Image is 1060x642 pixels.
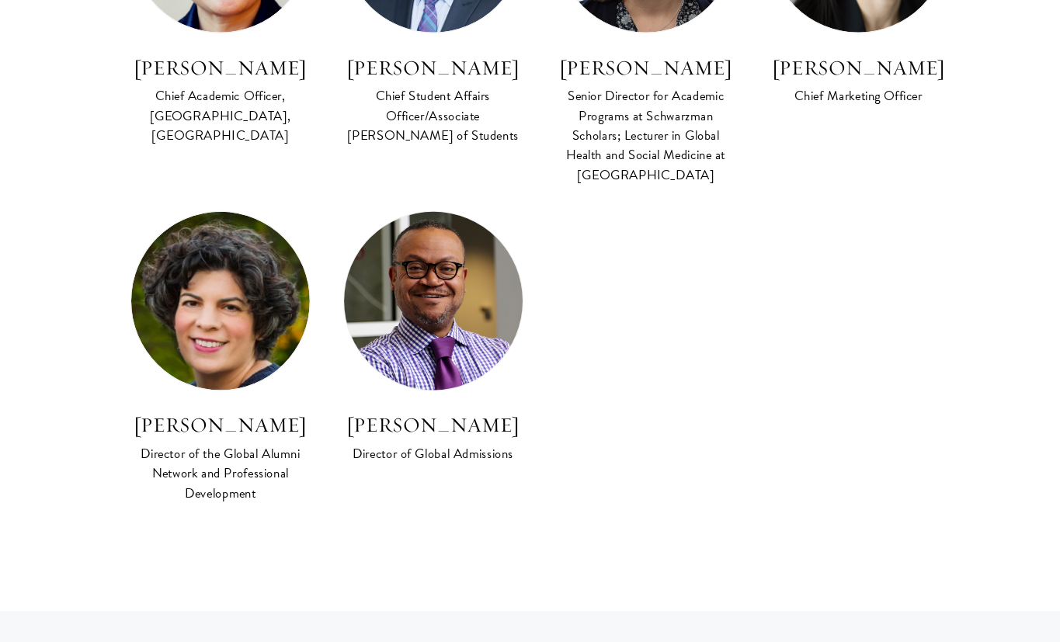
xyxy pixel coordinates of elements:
[747,84,918,110] h3: [PERSON_NAME]
[344,115,515,171] div: Chief Student Affairs Officer/Associate [PERSON_NAME] of Students
[142,423,313,449] h3: [PERSON_NAME]
[344,84,515,110] h3: [PERSON_NAME]
[747,115,918,134] div: Chief Marketing Officer
[344,233,515,474] a: [PERSON_NAME] Director of Global Admissions
[546,115,717,208] div: Senior Director for Academic Programs at Schwarzman Scholars; Lecturer in Global Health and Socia...
[142,115,313,171] div: Chief Academic Officer, [GEOGRAPHIC_DATA], [GEOGRAPHIC_DATA]
[142,454,313,510] div: Director of the Global Alumni Network and Professional Development
[344,423,515,449] h3: [PERSON_NAME]
[142,84,313,110] h3: [PERSON_NAME]
[546,84,717,110] h3: [PERSON_NAME]
[344,454,515,473] div: Director of Global Admissions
